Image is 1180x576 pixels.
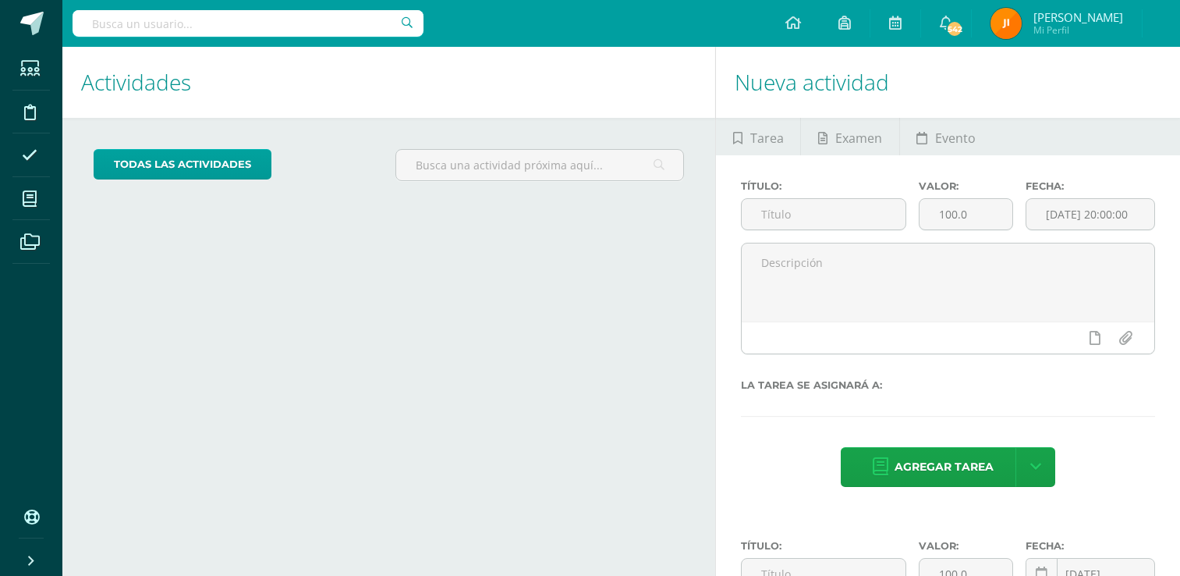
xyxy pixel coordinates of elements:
img: 7559f34df34da43a3088158a8609e586.png [990,8,1022,39]
h1: Nueva actividad [735,47,1161,118]
input: Título [742,199,905,229]
span: [PERSON_NAME] [1033,9,1123,25]
a: Examen [801,118,898,155]
h1: Actividades [81,47,696,118]
span: Examen [835,119,882,157]
label: Título: [741,180,906,192]
label: La tarea se asignará a: [741,379,1155,391]
a: Tarea [716,118,800,155]
input: Busca una actividad próxima aquí... [396,150,684,180]
span: 542 [946,20,963,37]
input: Busca un usuario... [73,10,423,37]
label: Fecha: [1026,540,1155,552]
label: Título: [741,540,906,552]
span: Mi Perfil [1033,23,1123,37]
label: Valor: [919,180,1013,192]
span: Tarea [750,119,784,157]
a: Evento [900,118,993,155]
input: Puntos máximos [920,199,1012,229]
span: Evento [935,119,976,157]
label: Valor: [919,540,1013,552]
a: todas las Actividades [94,149,271,180]
span: Agregar tarea [895,448,994,486]
input: Fecha de entrega [1026,199,1154,229]
label: Fecha: [1026,180,1155,192]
